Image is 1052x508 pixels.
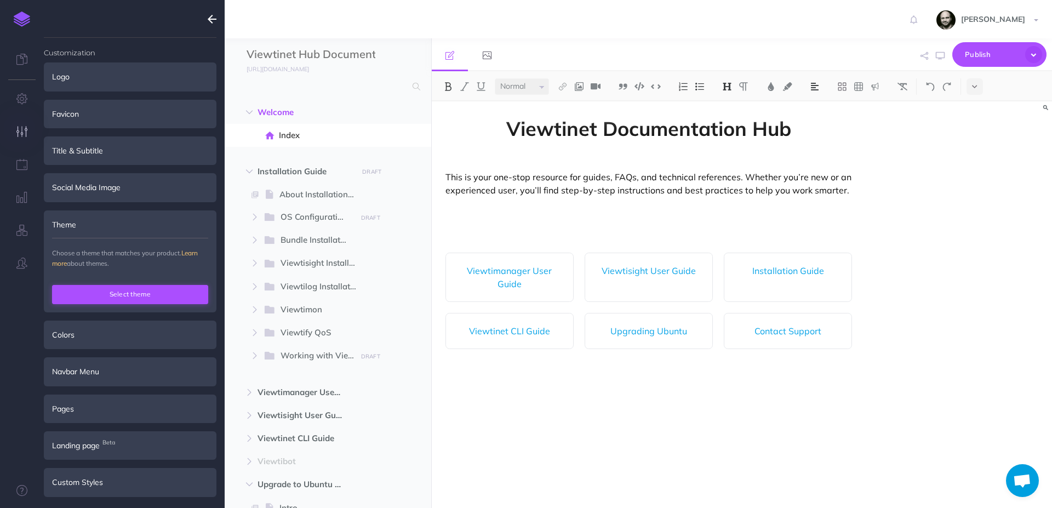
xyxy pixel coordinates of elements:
img: Redo [942,82,952,91]
div: Chat abierto [1006,464,1039,497]
a: Upgrading Ubuntu [596,324,701,338]
div: Landing pageBeta [44,431,216,460]
div: Colors [44,321,216,349]
div: Pages [44,395,216,423]
img: Link button [558,82,568,91]
span: Viewtilog Installation [281,280,366,294]
a: Installation Guide [735,264,841,277]
div: Social Media Image [44,173,216,202]
img: Add video button [591,82,601,91]
input: Search [247,77,406,96]
span: Installation Guide [258,165,352,178]
img: Alignment dropdown menu button [810,82,820,91]
img: Underline button [476,82,486,91]
span: Upgrade to Ubuntu 24.04 [258,478,352,491]
img: Italic button [460,82,470,91]
img: Text background color button [782,82,792,91]
img: Paragraph button [739,82,748,91]
img: Create table button [854,82,864,91]
span: Working with Viewtinet's Appliance [281,349,367,363]
span: Viewtimanager User Guide [258,386,352,399]
img: Headings dropdown button [722,82,732,91]
img: Ordered list button [678,82,688,91]
div: Title & Subtitle [44,136,216,165]
button: Select theme [52,285,208,304]
img: Blockquote button [618,82,628,91]
span: [PERSON_NAME] [956,14,1031,24]
img: Bold button [443,82,453,91]
img: Add image button [574,82,584,91]
a: [URL][DOMAIN_NAME] [225,63,320,74]
a: Viewtisight User Guide [596,264,701,277]
small: DRAFT [362,168,381,175]
img: Inline code button [651,82,661,90]
p: Choose a theme that matches your product. about themes. [52,248,208,269]
span: Viewtisight User Guide [258,409,352,422]
span: About Installation Guide [279,188,365,201]
div: Custom Styles [44,468,216,496]
div: Logo [44,62,216,91]
img: Callout dropdown menu button [870,82,880,91]
div: Navbar Menu [44,357,216,386]
a: Contact Support [735,324,841,338]
img: Unordered list button [695,82,705,91]
a: Viewtinet CLI Guide [457,324,562,338]
img: Clear styles button [897,82,907,91]
a: Viewtimanager User Guide [457,264,562,290]
span: Viewtinet CLI Guide [258,432,352,445]
small: DRAFT [361,353,380,360]
span: OS Configurations [281,210,355,225]
span: Viewtibot [258,455,352,468]
span: Publish [965,46,1020,63]
span: Viewtisight Installation [281,256,367,271]
span: Landing page [52,439,100,452]
p: This is your one-stop resource for guides, FAQs, and technical references. Whether you’re new or ... [445,170,853,223]
span: Index [279,129,365,142]
span: Viewtimon [281,303,349,317]
span: Welcome [258,106,352,119]
span: Beta [100,437,118,448]
button: DRAFT [358,165,386,178]
div: Theme [44,210,216,239]
h4: Customization [44,38,216,56]
div: Favicon [44,100,216,128]
button: Publish [952,42,1047,67]
img: fYsxTL7xyiRwVNfLOwtv2ERfMyxBnxhkboQPdXU4.jpeg [936,10,956,30]
img: Undo [925,82,935,91]
button: DRAFT [357,212,384,224]
button: DRAFT [357,350,384,363]
img: logo-mark.svg [14,12,30,27]
small: DRAFT [361,214,380,221]
span: Viewtify QoS [281,326,349,340]
small: [URL][DOMAIN_NAME] [247,65,309,73]
span: Bundle Installation [281,233,356,248]
img: Code block button [634,82,644,90]
img: Text color button [766,82,776,91]
input: Documentation Name [247,47,375,63]
span: Viewtinet Documentation Hub [445,118,853,140]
